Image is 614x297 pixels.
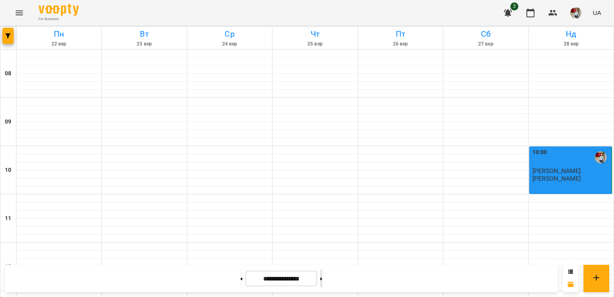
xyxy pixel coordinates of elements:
[532,148,547,157] label: 10:00
[593,8,601,17] span: UA
[103,40,185,48] h6: 23 вер
[188,28,271,40] h6: Ср
[532,175,581,182] p: [PERSON_NAME]
[188,40,271,48] h6: 24 вер
[5,69,11,78] h6: 08
[530,40,612,48] h6: 28 вер
[359,40,442,48] h6: 26 вер
[530,28,612,40] h6: Нд
[5,118,11,126] h6: 09
[510,2,518,10] span: 2
[444,40,527,48] h6: 27 вер
[5,166,11,175] h6: 10
[5,214,11,223] h6: 11
[39,4,79,16] img: Voopty Logo
[274,40,356,48] h6: 25 вер
[570,7,581,19] img: a6cec123cd445ce36d16d5db436218f2.jpeg
[18,28,100,40] h6: Пн
[39,16,79,22] span: For Business
[103,28,185,40] h6: Вт
[532,167,581,175] span: [PERSON_NAME]
[359,28,442,40] h6: Пт
[595,151,607,163] img: Костів Юліанна Русланівна
[444,28,527,40] h6: Сб
[589,5,604,20] button: UA
[10,3,29,23] button: Menu
[274,28,356,40] h6: Чт
[18,40,100,48] h6: 22 вер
